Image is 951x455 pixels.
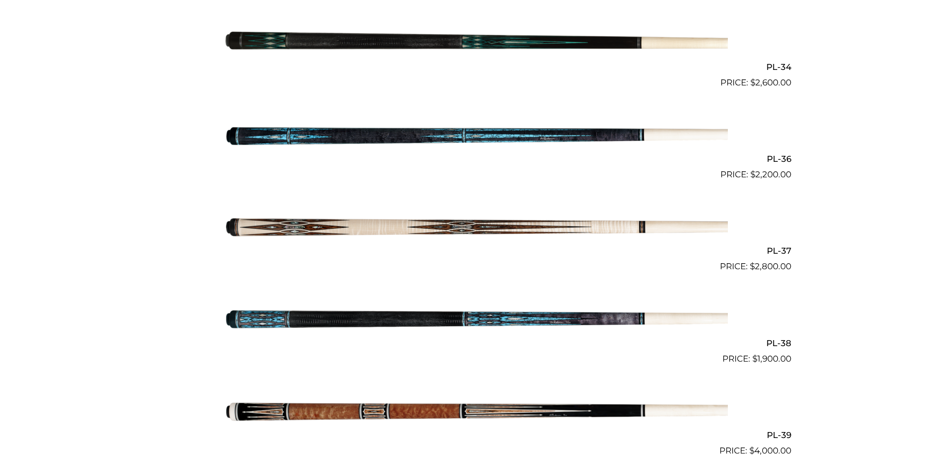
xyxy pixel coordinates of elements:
[160,277,791,365] a: PL-38 $1,900.00
[160,242,791,260] h2: PL-37
[224,1,728,85] img: PL-34
[750,77,791,87] bdi: 2,600.00
[752,354,791,364] bdi: 1,900.00
[160,426,791,445] h2: PL-39
[224,93,728,177] img: PL-36
[750,261,755,271] span: $
[160,150,791,168] h2: PL-36
[750,169,791,179] bdi: 2,200.00
[750,261,791,271] bdi: 2,800.00
[160,93,791,181] a: PL-36 $2,200.00
[750,169,755,179] span: $
[160,185,791,273] a: PL-37 $2,800.00
[752,354,757,364] span: $
[224,185,728,269] img: PL-37
[160,1,791,89] a: PL-34 $2,600.00
[224,370,728,454] img: PL-39
[750,77,755,87] span: $
[160,334,791,352] h2: PL-38
[160,57,791,76] h2: PL-34
[224,277,728,361] img: PL-38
